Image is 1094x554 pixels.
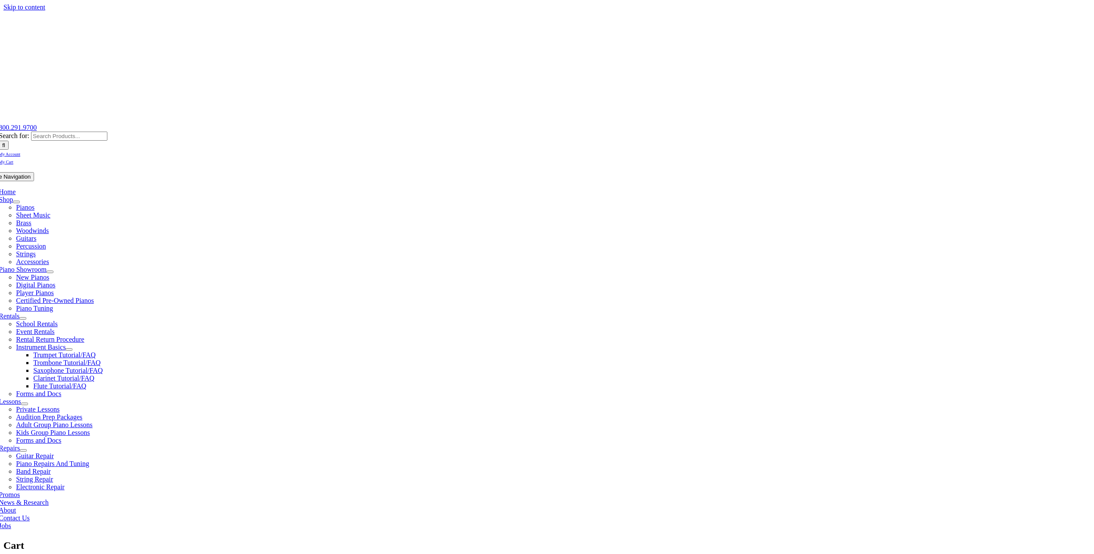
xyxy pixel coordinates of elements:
[16,258,49,265] a: Accessories
[33,351,95,359] a: Trumpet Tutorial/FAQ
[33,382,86,390] a: Flute Tutorial/FAQ
[16,437,61,444] a: Forms and Docs
[16,406,60,413] a: Private Lessons
[16,390,61,397] a: Forms and Docs
[16,227,49,234] a: Woodwinds
[16,297,94,304] a: Certified Pre-Owned Pianos
[16,305,53,312] a: Piano Tuning
[16,235,36,242] a: Guitars
[16,468,50,475] a: Band Repair
[16,336,84,343] a: Rental Return Procedure
[66,348,72,351] button: Open submenu of Instrument Basics
[16,250,35,258] a: Strings
[16,343,66,351] a: Instrument Basics
[19,317,26,320] button: Open submenu of Rentals
[16,289,54,296] a: Player Pianos
[16,242,46,250] a: Percussion
[16,204,34,211] a: Pianos
[16,211,50,219] a: Sheet Music
[16,460,89,467] a: Piano Repairs And Tuning
[13,201,20,203] button: Open submenu of Shop
[16,219,31,227] a: Brass
[16,281,55,289] a: Digital Pianos
[16,421,92,428] a: Adult Group Piano Lessons
[16,429,90,436] a: Kids Group Piano Lessons
[31,132,107,141] input: Search Products...
[16,452,54,460] a: Guitar Repair
[16,413,82,421] a: Audition Prep Packages
[16,475,53,483] a: String Repair
[16,483,64,491] a: Electronic Repair
[33,359,100,366] a: Trombone Tutorial/FAQ
[16,328,54,335] a: Event Rentals
[16,320,57,327] a: School Rentals
[33,367,103,374] a: Saxophone Tutorial/FAQ
[47,271,53,273] button: Open submenu of Piano Showroom
[20,449,27,452] button: Open submenu of Repairs
[3,3,45,11] a: Skip to content
[21,403,28,405] button: Open submenu of Lessons
[33,375,94,382] a: Clarinet Tutorial/FAQ
[16,274,49,281] a: New Pianos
